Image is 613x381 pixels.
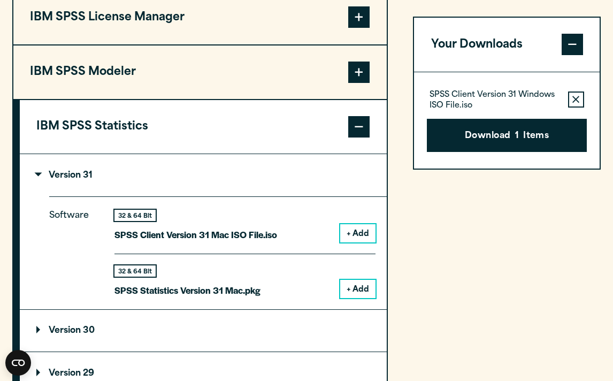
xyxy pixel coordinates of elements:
span: 1 [515,130,519,144]
div: Your Downloads [414,72,600,169]
div: 32 & 64 Bit [114,265,156,277]
button: IBM SPSS Statistics [20,100,387,154]
button: Download1Items [427,119,586,153]
p: SPSS Client Version 31 Mac ISO File.iso [114,227,277,242]
p: Version 29 [36,369,94,378]
div: 32 & 64 Bit [114,210,156,221]
p: Version 30 [36,326,95,335]
button: Your Downloads [414,18,600,71]
button: Open CMP widget [5,350,31,376]
button: IBM SPSS Modeler [13,45,387,99]
button: + Add [340,280,376,298]
button: + Add [340,224,376,242]
summary: Version 31 [20,154,387,196]
p: Version 31 [36,171,93,180]
p: Software [49,208,97,289]
p: SPSS Statistics Version 31 Mac.pkg [114,283,260,298]
p: SPSS Client Version 31 Windows ISO File.iso [430,90,559,111]
summary: Version 30 [20,310,387,352]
